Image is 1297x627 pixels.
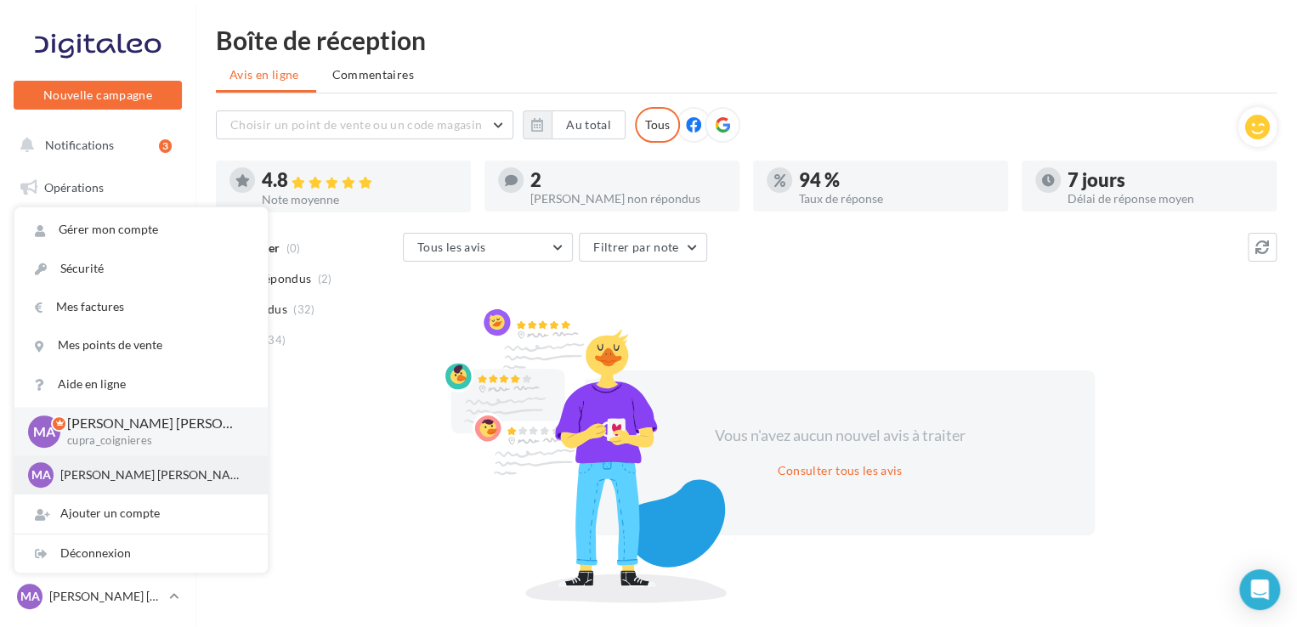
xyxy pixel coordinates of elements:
span: Choisir un point de vente ou un code magasin [230,117,482,132]
button: Filtrer par note [579,233,707,262]
a: Sécurité [14,250,268,288]
a: Aide en ligne [14,365,268,404]
span: (32) [293,302,314,316]
span: MA [31,466,51,483]
div: Boîte de réception [216,27,1277,53]
span: (34) [264,333,286,347]
p: cupra_coignieres [67,433,241,449]
div: 3 [159,139,172,153]
button: Au total [523,110,626,139]
div: 2 [530,171,726,189]
span: Commentaires [332,66,414,83]
div: 94 % [799,171,994,189]
a: PLV et print personnalisable [10,466,185,517]
div: [PERSON_NAME] non répondus [530,193,726,205]
p: [PERSON_NAME] [PERSON_NAME] [49,588,162,605]
div: Taux de réponse [799,193,994,205]
div: Déconnexion [14,534,268,573]
div: Tous [635,107,680,143]
p: [PERSON_NAME] [PERSON_NAME] [67,414,241,433]
a: Visibilité en ligne [10,256,185,291]
a: Campagnes DataOnDemand [10,523,185,573]
span: MA [33,421,55,441]
div: Open Intercom Messenger [1239,569,1280,610]
a: Calendrier [10,425,185,460]
button: Au total [552,110,626,139]
span: MA [20,588,40,605]
a: Opérations [10,170,185,206]
span: Opérations [44,180,104,195]
a: Mes points de vente [14,326,268,364]
button: Notifications 3 [10,127,178,163]
span: Non répondus [232,270,311,287]
a: Gérer mon compte [14,211,268,249]
button: Tous les avis [403,233,573,262]
div: 4.8 [262,171,457,190]
a: MA [PERSON_NAME] [PERSON_NAME] [14,580,182,613]
div: Vous n'avez aucun nouvel avis à traiter [694,425,986,447]
button: Nouvelle campagne [14,81,182,110]
div: Note moyenne [262,194,457,206]
div: Délai de réponse moyen [1068,193,1263,205]
a: Campagnes [10,298,185,334]
a: Contacts [10,340,185,376]
span: Notifications [45,138,114,152]
button: Choisir un point de vente ou un code magasin [216,110,513,139]
p: [PERSON_NAME] [PERSON_NAME] [60,466,247,483]
a: Boîte de réception [10,212,185,248]
a: Médiathèque [10,382,185,418]
span: Tous les avis [417,240,486,254]
div: 7 jours [1068,171,1263,189]
span: (2) [318,272,332,285]
a: Mes factures [14,288,268,326]
div: Ajouter un compte [14,494,268,533]
button: Consulter tous les avis [770,460,909,481]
